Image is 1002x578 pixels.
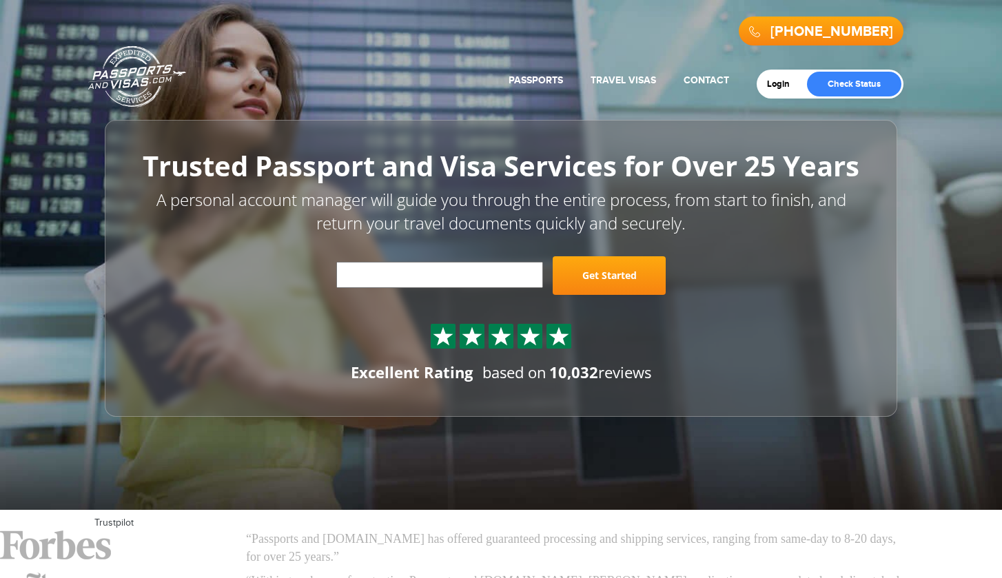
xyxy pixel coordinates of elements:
a: Trustpilot [94,517,134,528]
a: Passports [509,74,563,86]
p: A personal account manager will guide you through the entire process, from start to finish, and r... [136,188,866,236]
p: “Passports and [DOMAIN_NAME] has offered guaranteed processing and shipping services, ranging fro... [246,530,908,566]
a: [PHONE_NUMBER] [770,23,893,40]
span: based on [482,362,546,382]
span: reviews [549,362,651,382]
a: Travel Visas [591,74,656,86]
img: Sprite St [520,326,540,347]
img: Sprite St [462,326,482,347]
img: Sprite St [433,326,453,347]
a: Contact [684,74,729,86]
a: Login [767,79,799,90]
h1: Trusted Passport and Visa Services for Over 25 Years [136,151,866,181]
a: Check Status [807,72,901,96]
a: Get Started [553,256,666,295]
strong: 10,032 [549,362,598,382]
a: Passports & [DOMAIN_NAME] [88,45,186,107]
img: Sprite St [549,326,569,347]
div: Excellent Rating [351,362,473,383]
img: Sprite St [491,326,511,347]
